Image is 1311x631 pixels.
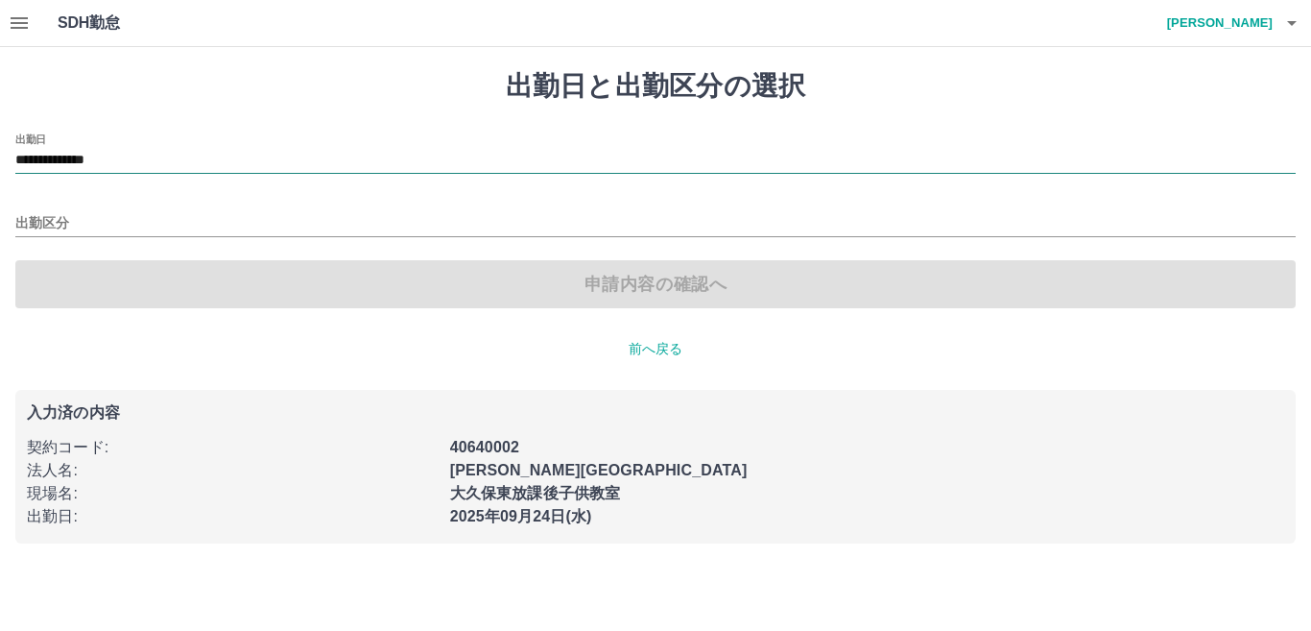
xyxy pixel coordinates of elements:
p: 前へ戻る [15,339,1296,359]
p: 契約コード : [27,436,439,459]
label: 出勤日 [15,132,46,146]
b: 2025年09月24日(水) [450,508,592,524]
p: 法人名 : [27,459,439,482]
b: [PERSON_NAME][GEOGRAPHIC_DATA] [450,462,748,478]
b: 大久保東放課後子供教室 [450,485,621,501]
p: 現場名 : [27,482,439,505]
h1: 出勤日と出勤区分の選択 [15,70,1296,103]
b: 40640002 [450,439,519,455]
p: 入力済の内容 [27,405,1284,421]
p: 出勤日 : [27,505,439,528]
